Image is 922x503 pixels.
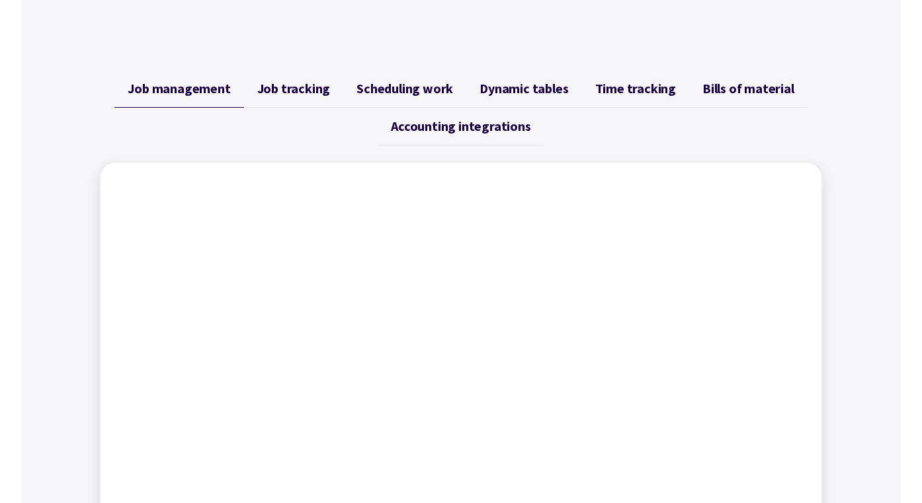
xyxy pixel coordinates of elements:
span: Job management [128,81,230,97]
span: Bills of material [702,81,794,97]
span: Dynamic tables [480,81,568,97]
span: Accounting integrations [391,118,530,134]
span: Time tracking [595,81,676,97]
iframe: Chat Widget [696,360,922,503]
span: Job tracking [257,81,331,97]
span: Scheduling work [356,81,453,97]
